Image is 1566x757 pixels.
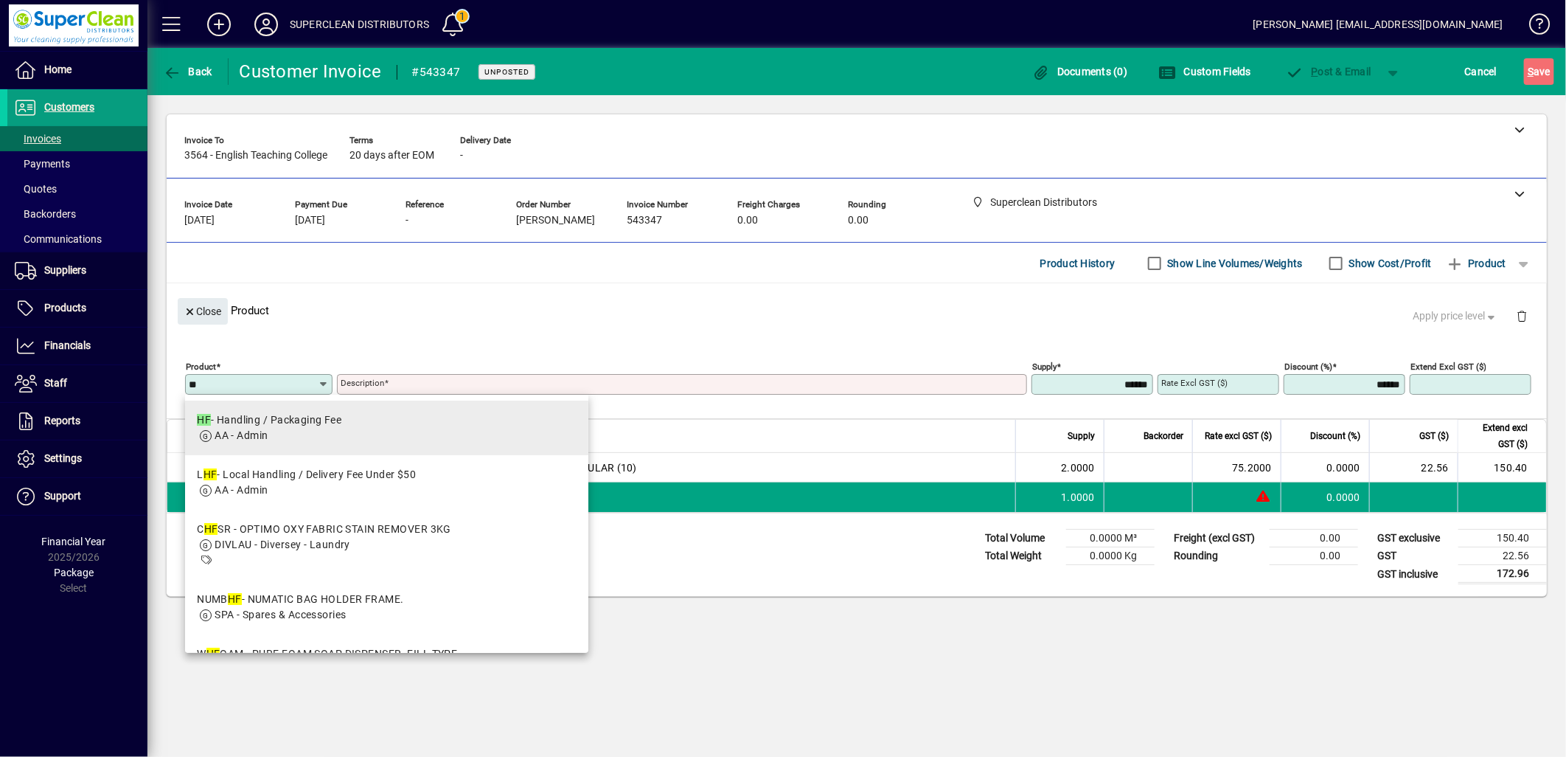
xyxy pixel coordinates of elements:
[1369,453,1458,483] td: 22.56
[174,304,232,317] app-page-header-button: Close
[1062,490,1096,505] span: 1.0000
[186,362,216,372] mat-label: Product
[7,252,147,289] a: Suppliers
[1518,3,1548,51] a: Knowledge Base
[1284,362,1332,372] mat-label: Discount (%)
[1253,13,1503,36] div: [PERSON_NAME] [EMAIL_ADDRESS][DOMAIN_NAME]
[243,11,290,38] button: Profile
[42,536,106,547] span: Financial Year
[7,151,147,176] a: Payments
[215,429,268,441] span: AA - Admin
[7,478,147,515] a: Support
[15,233,102,245] span: Communications
[228,593,242,605] em: HF
[1458,453,1546,483] td: 150.40
[1032,362,1057,372] mat-label: Supply
[240,60,382,83] div: Customer Invoice
[295,215,325,227] span: [DATE]
[1166,530,1270,547] td: Freight (excl GST)
[184,300,222,324] span: Close
[159,58,216,85] button: Back
[1419,428,1449,444] span: GST ($)
[195,11,243,38] button: Add
[1158,66,1251,77] span: Custom Fields
[484,67,529,77] span: Unposted
[215,609,346,621] span: SPA - Spares & Accessories
[460,150,463,162] span: -
[1270,547,1358,565] td: 0.00
[1165,256,1303,271] label: Show Line Volumes/Weights
[1029,58,1132,85] button: Documents (0)
[197,646,457,662] div: W OAM - PURE FOAM SOAP DISPENSER- FILL TYPE
[1410,362,1486,372] mat-label: Extend excl GST ($)
[44,302,86,314] span: Products
[290,13,429,36] div: SUPERCLEAN DISTRIBUTORS
[1370,565,1458,584] td: GST inclusive
[206,648,220,660] em: HF
[197,467,416,483] div: L - Local Handling / Delivery Fee Under $50
[1528,66,1534,77] span: S
[406,215,408,227] span: -
[204,523,218,535] em: HF
[1504,309,1539,322] app-page-header-button: Delete
[1458,547,1547,565] td: 22.56
[1458,530,1547,547] td: 150.40
[1281,483,1369,512] td: 0.0000
[1458,565,1547,584] td: 172.96
[1032,66,1128,77] span: Documents (0)
[1166,547,1270,565] td: Rounding
[44,264,86,276] span: Suppliers
[215,484,268,496] span: AA - Admin
[7,126,147,151] a: Invoices
[7,440,147,477] a: Settings
[7,403,147,440] a: Reports
[44,452,82,464] span: Settings
[197,592,403,607] div: NUMB - NUMATIC BAG HOLDER FRAME.
[1528,60,1551,83] span: ave
[1205,428,1272,444] span: Rate excl GST ($)
[341,378,384,388] mat-label: Description
[44,415,80,426] span: Reports
[7,290,147,327] a: Products
[1310,428,1360,444] span: Discount (%)
[1278,58,1379,85] button: Post & Email
[185,401,588,455] mat-option: HF - Handling / Packaging Fee
[44,490,81,502] span: Support
[185,635,588,689] mat-option: WHFOAM - PURE FOAM SOAP DISPENSER- FILL TYPE
[1034,250,1121,277] button: Product History
[185,580,588,635] mat-option: NUMBHF - NUMATIC BAG HOLDER FRAME.
[1202,460,1272,475] div: 75.2000
[197,522,451,537] div: C SR - OPTIMO OXY FABRIC STAIN REMOVER 3KG
[184,150,327,162] span: 3564 - English Teaching College
[15,133,61,145] span: Invoices
[167,283,1547,337] div: Product
[54,567,94,578] span: Package
[185,455,588,510] mat-option: LHF - Local Handling / Delivery Fee Under $50
[1467,420,1528,452] span: Extend excl GST ($)
[1413,308,1499,324] span: Apply price level
[197,412,341,428] div: - Handling / Packaging Fee
[7,176,147,201] a: Quotes
[737,215,758,227] span: 0.00
[178,298,228,325] button: Close
[7,227,147,252] a: Communications
[848,215,869,227] span: 0.00
[44,63,72,75] span: Home
[163,66,212,77] span: Back
[147,58,229,85] app-page-header-button: Back
[185,510,588,580] mat-option: CHFSR - OPTIMO OXY FABRIC STAIN REMOVER 3KG
[15,158,70,170] span: Payments
[1281,453,1369,483] td: 0.0000
[349,150,434,162] span: 20 days after EOM
[7,365,147,402] a: Staff
[215,539,350,550] span: DIVLAU - Diversey - Laundry
[203,469,217,480] em: HF
[1161,378,1228,388] mat-label: Rate excl GST ($)
[1066,530,1155,547] td: 0.0000 M³
[1286,66,1371,77] span: ost & Email
[15,208,76,220] span: Backorders
[1144,428,1183,444] span: Backorder
[44,101,94,113] span: Customers
[1346,256,1432,271] label: Show Cost/Profit
[1312,66,1318,77] span: P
